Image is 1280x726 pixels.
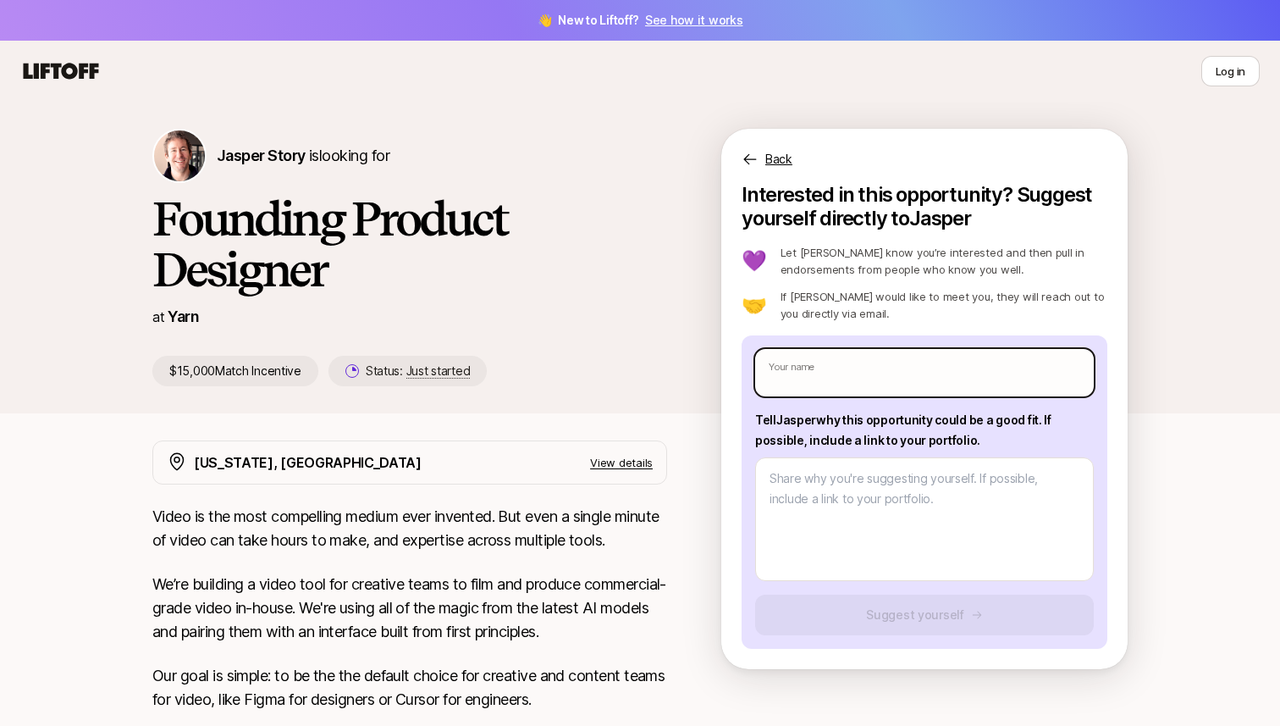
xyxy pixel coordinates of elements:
[154,130,205,181] img: Jasper Story
[538,10,743,30] span: 👋 New to Liftoff?
[781,288,1107,322] p: If [PERSON_NAME] would like to meet you, they will reach out to you directly via email.
[168,308,199,325] a: Yarn
[1201,56,1260,86] button: Log in
[742,295,767,315] p: 🤝
[152,505,667,552] p: Video is the most compelling medium ever invented. But even a single minute of video can take hou...
[152,193,667,295] h1: Founding Product Designer
[645,13,743,27] a: See how it works
[217,147,306,164] span: Jasper Story
[590,454,653,471] p: View details
[194,452,422,474] p: [US_STATE], [GEOGRAPHIC_DATA]
[742,251,767,271] p: 💜
[217,144,389,168] p: is looking for
[765,149,792,169] p: Back
[406,363,471,379] span: Just started
[742,183,1107,230] p: Interested in this opportunity? Suggest yourself directly to Jasper
[152,306,164,328] p: at
[755,410,1094,451] p: Tell Jasper why this opportunity could be a good fit . If possible, include a link to your portfo...
[152,664,667,712] p: Our goal is simple: to be the the default choice for creative and content teams for video, like F...
[152,573,667,644] p: We’re building a video tool for creative teams to film and produce commercial-grade video in-hous...
[781,244,1107,278] p: Let [PERSON_NAME] know you’re interested and then pull in endorsements from people who know you w...
[152,356,318,386] p: $15,000 Match Incentive
[366,361,470,381] p: Status:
